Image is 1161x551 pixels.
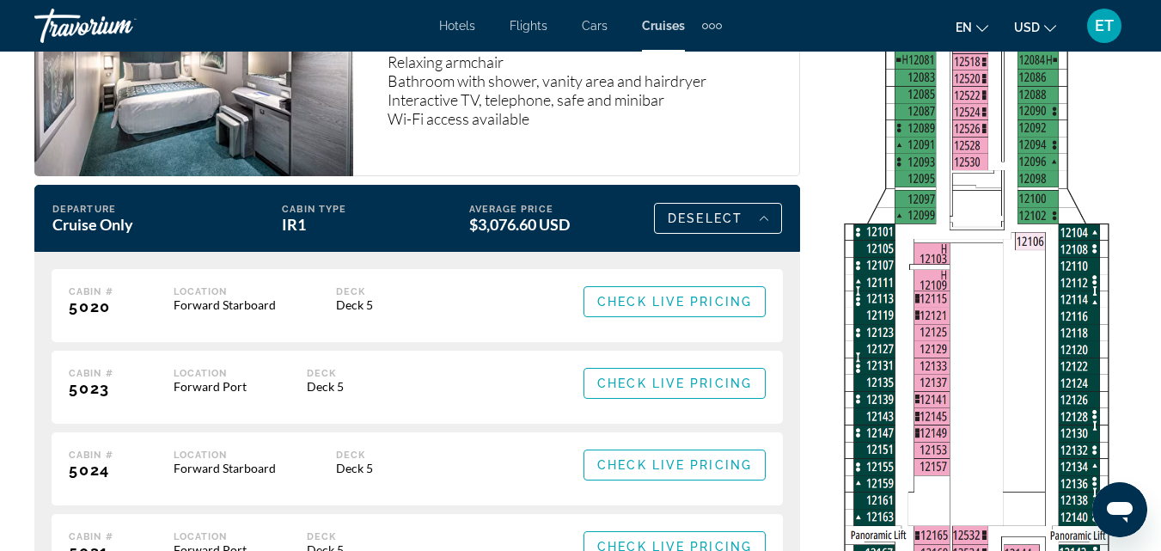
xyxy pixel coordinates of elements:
[307,379,344,394] div: Deck 5
[69,531,113,542] div: Cabin #
[174,286,276,297] div: Location
[597,295,752,309] span: Check Live Pricing
[1014,15,1056,40] button: Change currency
[336,297,373,312] div: Deck 5
[34,3,206,48] a: Travorium
[336,450,373,461] div: Deck
[956,21,972,34] span: en
[282,215,408,234] div: IR1
[336,461,373,475] div: Deck 5
[52,215,222,234] div: Cruise Only
[174,531,247,542] div: Location
[174,461,276,475] div: Forward Starboard
[642,19,685,33] a: Cruises
[69,379,113,397] div: 5023
[668,211,742,225] span: Deselect
[597,377,752,390] span: Check Live Pricing
[69,297,113,315] div: 5020
[469,204,596,215] div: Average Price
[69,368,113,379] div: Cabin #
[307,531,344,542] div: Deck
[469,215,596,234] div: $3,076.60 USD
[69,286,113,297] div: Cabin #
[1014,21,1040,34] span: USD
[702,12,722,40] button: Extra navigation items
[174,450,276,461] div: Location
[584,368,766,399] button: Check Live Pricing
[439,19,475,33] a: Hotels
[69,461,113,479] div: 5024
[597,458,752,472] span: Check Live Pricing
[388,15,782,128] p: Comfortable king bed that can be converted into two single beds on request Relaxing armchair Bath...
[174,379,247,394] div: Forward Port
[69,450,113,461] div: Cabin #
[1082,8,1127,44] button: User Menu
[52,204,222,215] div: Departure
[584,286,766,317] button: Check Live Pricing
[510,19,547,33] a: Flights
[654,203,782,234] button: Deselect
[336,286,373,297] div: Deck
[174,368,247,379] div: Location
[1092,482,1147,537] iframe: Кнопка запуска окна обмена сообщениями
[174,297,276,312] div: Forward Starboard
[1095,17,1114,34] span: ET
[582,19,608,33] a: Cars
[956,15,988,40] button: Change language
[307,368,344,379] div: Deck
[584,450,766,481] button: Check Live Pricing
[282,204,408,215] div: Cabin Type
